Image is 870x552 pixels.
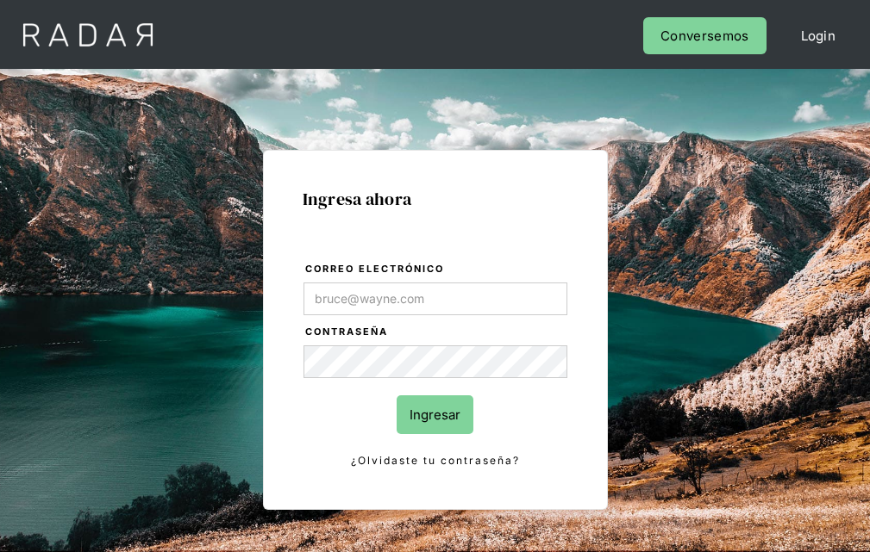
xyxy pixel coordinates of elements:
label: Contraseña [305,324,567,341]
a: ¿Olvidaste tu contraseña? [304,451,567,470]
a: Login [784,17,854,54]
form: Login Form [303,260,568,470]
h1: Ingresa ahora [303,189,568,208]
input: Ingresar [397,395,473,434]
input: bruce@wayne.com [304,282,567,315]
a: Conversemos [643,17,766,54]
label: Correo electrónico [305,261,567,278]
